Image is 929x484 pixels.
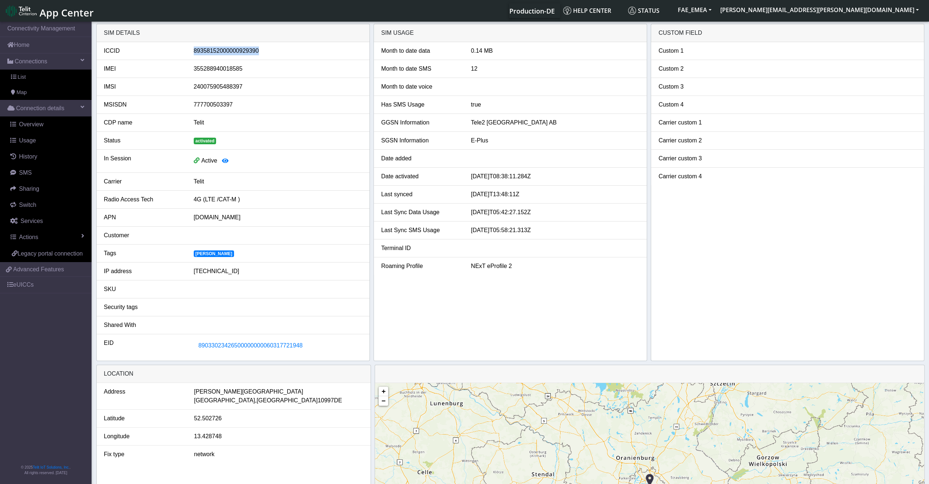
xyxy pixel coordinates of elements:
a: Overview [3,116,92,133]
span: Actions [19,234,38,240]
div: SGSN Information [376,136,465,145]
div: Last Sync Data Usage [376,208,465,217]
a: Sharing [3,181,92,197]
div: 355288940018585 [188,64,368,73]
span: Help center [563,7,611,15]
div: IP address [99,267,188,276]
span: Services [21,218,43,224]
span: List [18,73,26,81]
div: Shared With [99,321,188,330]
div: Month to date voice [376,82,465,91]
div: 4G (LTE /CAT-M ) [188,195,368,204]
a: Zoom out [379,396,388,406]
div: Date activated [376,172,465,181]
div: CDP name [99,118,188,127]
div: 13.428748 [189,432,369,441]
button: View session details [217,154,233,168]
div: SIM details [97,24,369,42]
span: [GEOGRAPHIC_DATA] [257,396,318,405]
div: 777700503397 [188,100,368,109]
div: Address [99,387,189,405]
div: [DOMAIN_NAME] [188,213,368,222]
div: 52.502726 [189,414,369,423]
div: Telit [188,118,368,127]
span: Active [201,157,218,164]
a: Status [625,3,673,18]
span: 10997 [317,396,334,405]
div: In Session [99,154,188,168]
a: Zoom in [379,387,388,396]
div: E-Plus [465,136,645,145]
a: Services [3,213,92,229]
div: LOCATION [97,365,371,383]
span: Switch [19,202,36,208]
div: MSISDN [99,100,188,109]
div: Date added [376,154,465,163]
div: Has SMS Usage [376,100,465,109]
span: DE [334,396,342,405]
span: [PERSON_NAME] [194,250,234,257]
a: Telit IoT Solutions, Inc. [33,465,70,469]
a: SMS [3,165,92,181]
div: EID [99,339,188,353]
div: [DATE]T13:48:11Z [465,190,645,199]
div: APN [99,213,188,222]
div: Tele2 [GEOGRAPHIC_DATA] AB [465,118,645,127]
div: Customer [99,231,188,240]
span: Status [628,7,659,15]
a: Your current platform instance [509,3,554,18]
button: [PERSON_NAME][EMAIL_ADDRESS][PERSON_NAME][DOMAIN_NAME] [716,3,923,16]
div: IMEI [99,64,188,73]
a: App Center [6,3,93,19]
div: Custom 4 [653,100,743,109]
div: Telit [188,177,368,186]
div: Carrier custom 4 [653,172,743,181]
div: Carrier [99,177,188,186]
div: GGSN Information [376,118,465,127]
button: FAE_EMEA [673,3,716,16]
div: Month to date data [376,46,465,55]
img: logo-telit-cinterion-gw-new.png [6,5,37,17]
div: Last synced [376,190,465,199]
div: 12 [465,64,645,73]
div: 89358152000000929390 [188,46,368,55]
div: SIM usage [374,24,647,42]
span: Connection details [16,104,64,113]
a: Actions [3,229,92,245]
div: Terminal ID [376,244,465,253]
div: Status [99,136,188,145]
div: [TECHNICAL_ID] [188,267,368,276]
div: NExT eProfile 2 [465,262,645,271]
span: App Center [40,6,94,19]
div: [DATE]T05:42:27.152Z [465,208,645,217]
span: Sharing [19,186,39,192]
span: Connections [15,57,47,66]
a: Switch [3,197,92,213]
div: IMSI [99,82,188,91]
div: ICCID [99,46,188,55]
button: 89033023426500000000060317721948 [194,339,308,353]
div: Carrier custom 2 [653,136,743,145]
span: Usage [19,137,36,144]
span: [PERSON_NAME][GEOGRAPHIC_DATA] [194,387,303,396]
span: Legacy portal connection [18,250,83,257]
img: knowledge.svg [563,7,571,15]
a: Help center [560,3,625,18]
img: status.svg [628,7,636,15]
div: Last Sync SMS Usage [376,226,465,235]
div: Custom 1 [653,46,743,55]
div: Custom 3 [653,82,743,91]
div: Carrier custom 1 [653,118,743,127]
span: Overview [19,121,44,127]
div: Tags [99,249,188,258]
span: SMS [19,170,32,176]
div: Month to date SMS [376,64,465,73]
div: true [465,100,645,109]
div: network [189,450,369,459]
a: History [3,149,92,165]
div: Longitude [99,432,189,441]
div: Security tags [99,303,188,312]
div: Latitude [99,414,189,423]
div: Carrier custom 3 [653,154,743,163]
a: Usage [3,133,92,149]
